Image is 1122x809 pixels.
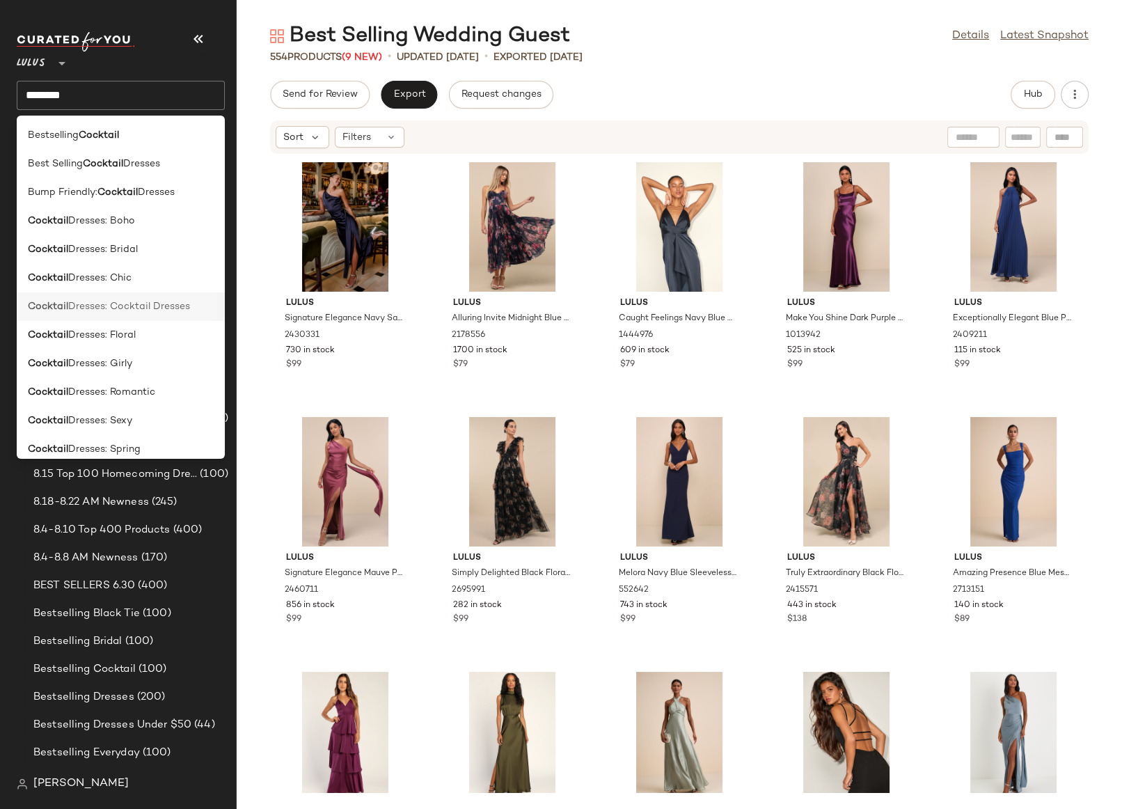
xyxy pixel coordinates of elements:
[270,22,570,50] div: Best Selling Wedding Guest
[786,584,818,597] span: 2415571
[135,578,167,594] span: (400)
[953,329,987,342] span: 2409211
[776,672,917,801] img: 2686511_02_fullbody_2025-07-03.jpg
[393,89,425,100] span: Export
[28,414,68,428] b: Cocktail
[286,613,301,626] span: $99
[149,494,177,510] span: (245)
[453,599,502,612] span: 282 in stock
[786,567,904,580] span: Truly Extraordinary Black Floral Organza One-Shoulder Maxi Dress
[33,550,139,566] span: 8.4-8.8 AM Newness
[28,299,68,314] b: Cocktail
[952,28,989,45] a: Details
[787,345,835,357] span: 525 in stock
[17,778,28,790] img: svg%3e
[453,613,468,626] span: $99
[619,329,653,342] span: 1444976
[17,32,135,52] img: cfy_white_logo.C9jOOHJF.svg
[620,552,738,565] span: Lulus
[286,599,335,612] span: 856 in stock
[286,297,404,310] span: Lulus
[17,47,45,72] span: Lulus
[776,417,917,547] img: 11863801_2415571.jpg
[619,584,649,597] span: 552642
[954,297,1073,310] span: Lulus
[943,162,1084,292] img: 11828101_2409211.jpg
[282,89,358,100] span: Send for Review
[68,442,141,457] span: Dresses: Spring
[619,313,737,325] span: Caught Feelings Navy Blue Satin Ruffled Midi Dress
[449,81,553,109] button: Request changes
[442,417,583,547] img: 2695991_01_hero.jpg
[171,522,203,538] span: (400)
[620,613,635,626] span: $99
[1023,89,1043,100] span: Hub
[33,466,197,482] span: 8.15 Top 100 Homecoming Dresses
[953,584,984,597] span: 2713151
[270,81,370,109] button: Send for Review
[453,297,571,310] span: Lulus
[285,567,403,580] span: Signature Elegance Mauve Purple Satin One-Shoulder Maxi Dress
[68,299,190,314] span: Dresses: Cocktail Dresses
[28,385,68,400] b: Cocktail
[285,584,318,597] span: 2460711
[787,359,803,371] span: $99
[28,328,68,343] b: Cocktail
[442,162,583,292] img: 12723501_2178556.jpg
[1011,81,1055,109] button: Hub
[28,128,79,143] span: Bestselling
[28,242,68,257] b: Cocktail
[452,584,485,597] span: 2695991
[140,745,171,761] span: (100)
[33,689,134,705] span: Bestselling Dresses
[388,49,391,65] span: •
[191,717,215,733] span: (44)
[68,356,132,371] span: Dresses: Girly
[140,606,171,622] span: (100)
[83,157,123,171] b: Cocktail
[123,157,160,171] span: Dresses
[123,634,154,650] span: (100)
[453,552,571,565] span: Lulus
[28,442,68,457] b: Cocktail
[68,214,135,228] span: Dresses: Boho
[493,50,583,65] p: Exported [DATE]
[28,214,68,228] b: Cocktail
[28,185,97,200] span: Bump Friendly:
[286,552,404,565] span: Lulus
[286,345,335,357] span: 730 in stock
[953,313,1071,325] span: Exceptionally Elegant Blue Pleated Chiffon Maxi Dress
[68,328,136,343] span: Dresses: Floral
[943,672,1084,801] img: 10801221_2200376.jpg
[33,606,140,622] span: Bestselling Black Tie
[787,297,906,310] span: Lulus
[79,128,119,143] b: Cocktail
[33,578,135,594] span: BEST SELLERS 6.30
[452,567,570,580] span: Simply Delighted Black Floral Mesh Ruffled Backless Maxi Dress
[786,313,904,325] span: Make You Shine Dark Purple Satin Mermaid Maxi Dress
[97,185,138,200] b: Cocktail
[33,717,191,733] span: Bestselling Dresses Under $50
[954,599,1004,612] span: 140 in stock
[620,599,667,612] span: 743 in stock
[1000,28,1089,45] a: Latest Snapshot
[620,359,635,371] span: $79
[275,162,416,292] img: 12991501_2430331.jpg
[33,661,136,677] span: Bestselling Cocktail
[136,661,167,677] span: (100)
[28,356,68,371] b: Cocktail
[787,599,837,612] span: 443 in stock
[68,385,155,400] span: Dresses: Romantic
[619,567,737,580] span: Melora Navy Blue Sleeveless Maxi Dress
[609,672,750,801] img: 2703711_02_front_2025-07-28.jpg
[285,313,403,325] span: Signature Elegance Navy Satin One-Shoulder Maxi Dress
[787,552,906,565] span: Lulus
[68,414,132,428] span: Dresses: Sexy
[33,634,123,650] span: Bestselling Bridal
[286,359,301,371] span: $99
[342,52,382,63] span: (9 New)
[33,522,171,538] span: 8.4-8.10 Top 400 Products
[275,672,416,801] img: 9449921_1908216.jpg
[33,494,149,510] span: 8.18-8.22 AM Newness
[453,359,468,371] span: $79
